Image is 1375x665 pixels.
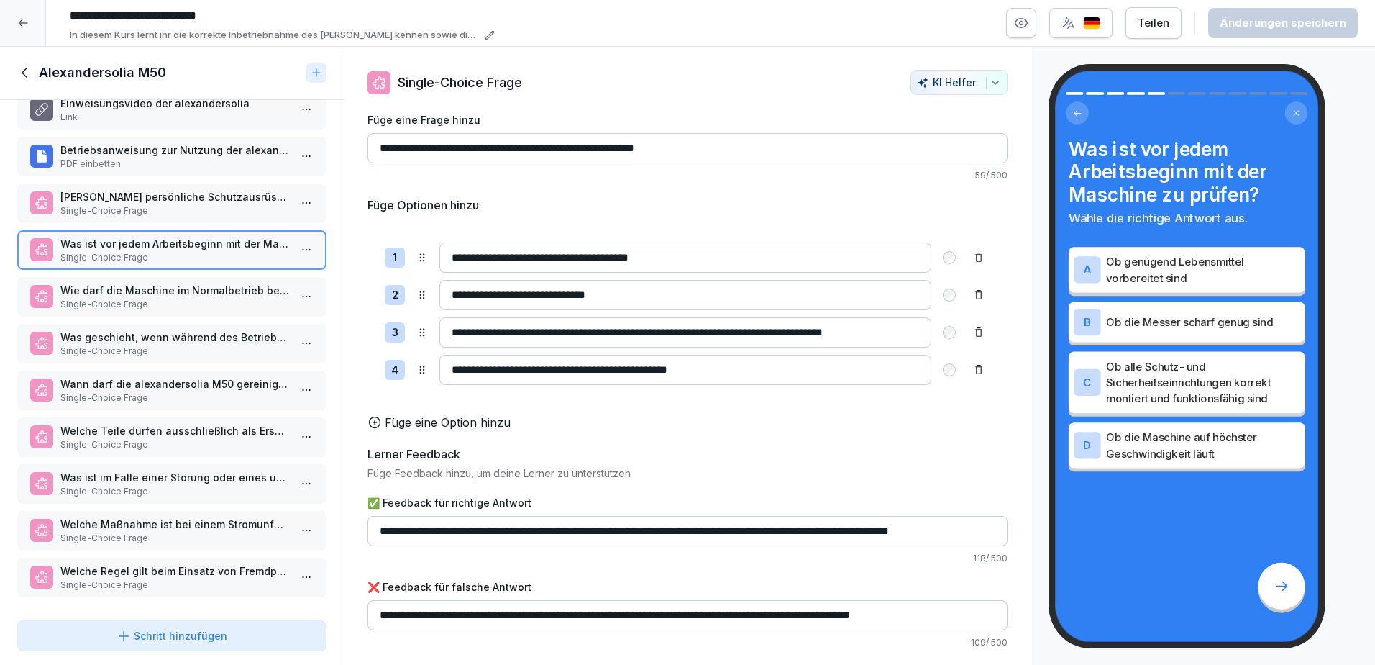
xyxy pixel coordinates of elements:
[1083,439,1091,451] p: D
[367,112,1008,127] label: Füge eine Frage hinzu
[1106,430,1299,462] p: Ob die Maschine auf höchster Geschwindigkeit läuft
[60,298,289,311] p: Single-Choice Frage
[392,325,398,341] p: 3
[17,90,326,130] div: Einweisungsvideo der alexandersoliaLink
[17,511,326,551] div: Welche Maßnahme ist bei einem Stromunfall zu ergreifen?Single-Choice Frage
[367,636,1008,649] p: 109 / 500
[70,28,480,42] p: In diesem Kurs lernt ihr die korrekte Inbetriebnahme des [PERSON_NAME] kennen sowie die verschied...
[17,371,326,410] div: Wann darf die alexandersolia M50 gereinigt werden?Single-Choice Frage
[367,466,1008,481] p: Füge Feedback hinzu, um deine Lerner zu unterstützen
[1069,209,1305,227] p: Wähle die richtige Antwort aus.
[367,552,1008,565] p: 118 / 500
[60,251,289,264] p: Single-Choice Frage
[60,189,289,204] p: [PERSON_NAME] persönliche Schutzausrüstung ist bei der Arbeit mit der alexandersolia M50 verpflic...
[60,204,289,217] p: Single-Choice Frage
[17,230,326,270] div: Was ist vor jedem Arbeitsbeginn mit der Maschine zu prüfen?Single-Choice Frage
[392,287,398,304] p: 2
[60,392,289,404] p: Single-Choice Frage
[367,169,1008,182] p: 59 / 500
[60,96,289,111] p: Einweisungsvideo der alexandersolia
[60,517,289,532] p: Welche Maßnahme ist bei einem Stromunfall zu ergreifen?
[1138,15,1169,31] div: Teilen
[398,73,522,92] p: Single-Choice Frage
[39,64,166,81] h1: Alexandersolia M50
[60,345,289,358] p: Single-Choice Frage
[1220,15,1346,31] div: Änderungen speichern
[1106,314,1299,330] p: Ob die Messer scharf genug sind
[60,330,289,345] p: Was geschieht, wenn während des Betriebs ein Vorsatzgerät abgenommen wird?
[367,495,1008,510] label: ✅ Feedback für richtige Antwort
[1208,8,1358,38] button: Änderungen speichern
[1084,316,1091,328] p: B
[60,532,289,545] p: Single-Choice Frage
[60,111,289,124] p: Link
[393,250,397,266] p: 1
[60,438,289,451] p: Single-Choice Frage
[17,277,326,317] div: Wie darf die Maschine im Normalbetrieb betrieben werden?Single-Choice Frage
[60,579,289,592] p: Single-Choice Frage
[60,236,289,251] p: Was ist vor jedem Arbeitsbeginn mit der Maschine zu prüfen?
[60,564,289,579] p: Welche Regel gilt beim Einsatz von Fremdpersonal an der alexandersolia M50?
[1083,17,1100,30] img: de.svg
[1069,137,1305,206] h4: Was ist vor jedem Arbeitsbeginn mit der Maschine zu prüfen?
[60,470,289,485] p: Was ist im Falle einer Störung oder eines ungewöhnlichen Geräusches zu tun?
[17,417,326,457] div: Welche Teile dürfen ausschließlich als Ersatzteile verwendet werden?Single-Choice Frage
[60,376,289,392] p: Wann darf die alexandersolia M50 gereinigt werden?
[1106,254,1299,286] p: Ob genügend Lebensmittel vorbereitet sind
[1083,263,1091,276] p: A
[367,196,479,214] h5: Füge Optionen hinzu
[917,76,1001,89] div: KI Helfer
[17,464,326,504] div: Was ist im Falle einer Störung oder eines ungewöhnlichen Geräusches zu tun?Single-Choice Frage
[60,158,289,171] p: PDF einbetten
[385,414,511,431] p: Füge eine Option hinzu
[60,283,289,298] p: Wie darf die Maschine im Normalbetrieb betrieben werden?
[1083,376,1091,389] p: C
[367,445,460,463] h5: Lerner Feedback
[367,579,1008,594] label: ❌ Feedback für falsche Antwort
[60,142,289,158] p: Betriebsanweisung zur Nutzung der alexandersolia M50
[17,324,326,363] div: Was geschieht, wenn während des Betriebs ein Vorsatzgerät abgenommen wird?Single-Choice Frage
[910,70,1008,95] button: KI Helfer
[1106,358,1299,407] p: Ob alle Schutz- und Sicherheitseinrichtungen korrekt montiert und funktionsfähig sind
[60,423,289,438] p: Welche Teile dürfen ausschließlich als Ersatzteile verwendet werden?
[1125,7,1182,39] button: Teilen
[17,558,326,597] div: Welche Regel gilt beim Einsatz von Fremdpersonal an der alexandersolia M50?Single-Choice Frage
[60,485,289,498] p: Single-Choice Frage
[17,620,326,651] button: Schritt hinzufügen
[17,184,326,223] div: [PERSON_NAME] persönliche Schutzausrüstung ist bei der Arbeit mit der alexandersolia M50 verpflic...
[391,362,398,379] p: 4
[117,628,227,643] div: Schritt hinzufügen
[17,137,326,176] div: Betriebsanweisung zur Nutzung der alexandersolia M50PDF einbetten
